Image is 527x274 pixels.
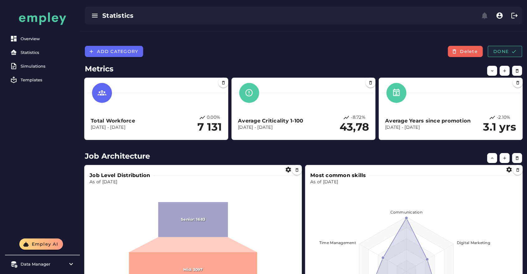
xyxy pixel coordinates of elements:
a: Simulations [7,60,77,72]
span: Empley AI [31,241,58,247]
span: Add category [97,49,138,54]
p: As of [DATE] [89,179,297,185]
h3: Job Level Distribution [89,172,153,179]
div: Simulations [21,64,75,69]
div: Data Manager [21,262,64,267]
a: Templates [7,74,77,86]
a: Statistics [7,46,77,59]
span: Delete [460,49,478,54]
h3: Most common skills [310,172,369,179]
div: Overview [21,36,75,41]
text: Communication [390,210,422,215]
div: Templates [21,77,75,82]
h2: 7 131 [197,121,222,133]
button: Empley AI [19,238,63,250]
h2: 43,78 [340,121,369,133]
p: -8.72% [351,114,365,121]
p: [DATE] - [DATE] [385,124,471,131]
button: Delete [448,46,483,57]
text: Digital Marketing [457,240,490,245]
h3: Average Criticality 1-100 [238,117,303,124]
p: -2.10% [497,114,510,121]
h3: Average Years since promotion [385,117,471,124]
span: Done [493,49,517,54]
p: 0.00% [207,114,220,121]
text: Time Management [319,240,356,245]
p: As of [DATE] [310,179,517,185]
h2: Job Architecture [85,151,522,162]
a: Overview [7,32,77,45]
div: Statistics [102,11,290,20]
div: Statistics [21,50,75,55]
button: Done [488,46,522,57]
h2: 3.1 yrs [483,121,516,133]
p: [DATE] - [DATE] [238,124,303,131]
button: Add category [85,46,143,57]
p: [DATE] - [DATE] [91,124,135,131]
h3: Total Workforce [91,117,135,124]
h2: Metrics [85,63,522,75]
